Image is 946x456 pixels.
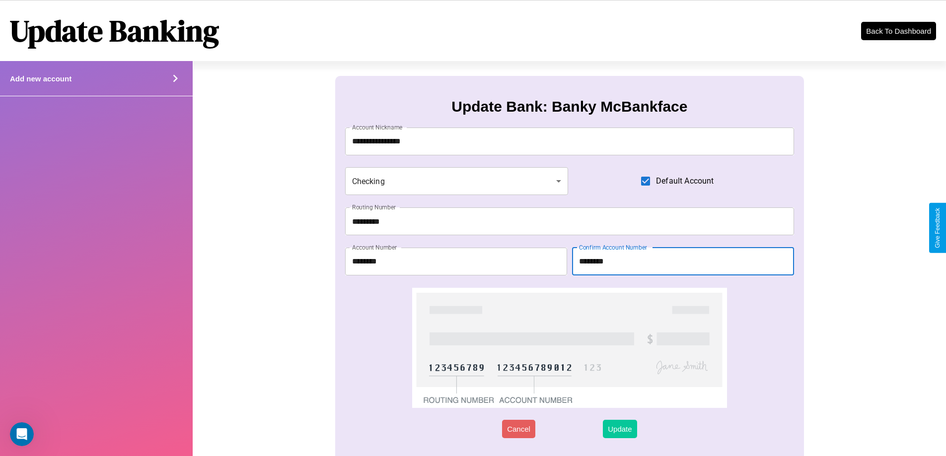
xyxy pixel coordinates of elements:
h4: Add new account [10,74,72,83]
div: Give Feedback [934,208,941,248]
button: Cancel [502,420,535,438]
div: Checking [345,167,569,195]
span: Default Account [656,175,714,187]
iframe: Intercom live chat [10,422,34,446]
label: Account Number [352,243,397,252]
button: Back To Dashboard [861,22,936,40]
button: Update [603,420,637,438]
label: Account Nickname [352,123,403,131]
h1: Update Banking [10,10,219,51]
label: Routing Number [352,203,396,211]
label: Confirm Account Number [579,243,647,252]
h3: Update Bank: Banky McBankface [451,98,687,115]
img: check [412,288,727,408]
